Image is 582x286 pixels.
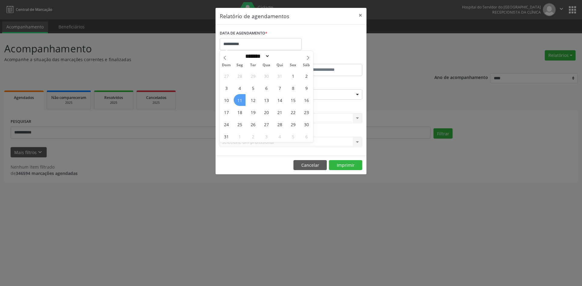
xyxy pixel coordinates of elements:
span: Julho 31, 2025 [274,70,286,82]
span: Agosto 17, 2025 [220,106,232,118]
span: Julho 27, 2025 [220,70,232,82]
span: Agosto 2, 2025 [300,70,312,82]
span: Agosto 22, 2025 [287,106,299,118]
span: Setembro 3, 2025 [260,130,272,142]
span: Sáb [300,63,313,67]
label: ATÉ [293,54,362,64]
span: Agosto 12, 2025 [247,94,259,106]
span: Ter [246,63,260,67]
span: Agosto 28, 2025 [274,118,286,130]
span: Sex [286,63,300,67]
span: Agosto 3, 2025 [220,82,232,94]
span: Qui [273,63,286,67]
label: DATA DE AGENDAMENTO [220,29,267,38]
span: Agosto 8, 2025 [287,82,299,94]
span: Setembro 1, 2025 [234,130,246,142]
button: Close [354,8,366,23]
span: Agosto 18, 2025 [234,106,246,118]
span: Agosto 11, 2025 [234,94,246,106]
span: Agosto 23, 2025 [300,106,312,118]
input: Year [270,53,290,59]
span: Dom [220,63,233,67]
select: Month [243,53,270,59]
span: Agosto 25, 2025 [234,118,246,130]
span: Agosto 31, 2025 [220,130,232,142]
span: Agosto 30, 2025 [300,118,312,130]
span: Setembro 6, 2025 [300,130,312,142]
span: Agosto 29, 2025 [287,118,299,130]
span: Agosto 27, 2025 [260,118,272,130]
span: Agosto 16, 2025 [300,94,312,106]
button: Imprimir [329,160,362,170]
span: Agosto 26, 2025 [247,118,259,130]
span: Agosto 6, 2025 [260,82,272,94]
span: Agosto 10, 2025 [220,94,232,106]
span: Agosto 19, 2025 [247,106,259,118]
span: Agosto 15, 2025 [287,94,299,106]
span: Agosto 24, 2025 [220,118,232,130]
span: Agosto 21, 2025 [274,106,286,118]
span: Setembro 2, 2025 [247,130,259,142]
span: Julho 29, 2025 [247,70,259,82]
span: Agosto 5, 2025 [247,82,259,94]
span: Agosto 1, 2025 [287,70,299,82]
span: Agosto 4, 2025 [234,82,246,94]
span: Setembro 4, 2025 [274,130,286,142]
span: Julho 30, 2025 [260,70,272,82]
span: Agosto 9, 2025 [300,82,312,94]
span: Agosto 14, 2025 [274,94,286,106]
span: Setembro 5, 2025 [287,130,299,142]
span: Seg [233,63,246,67]
h5: Relatório de agendamentos [220,12,289,20]
span: Julho 28, 2025 [234,70,246,82]
span: Qua [260,63,273,67]
button: Cancelar [293,160,327,170]
span: Agosto 7, 2025 [274,82,286,94]
span: Agosto 13, 2025 [260,94,272,106]
span: Agosto 20, 2025 [260,106,272,118]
